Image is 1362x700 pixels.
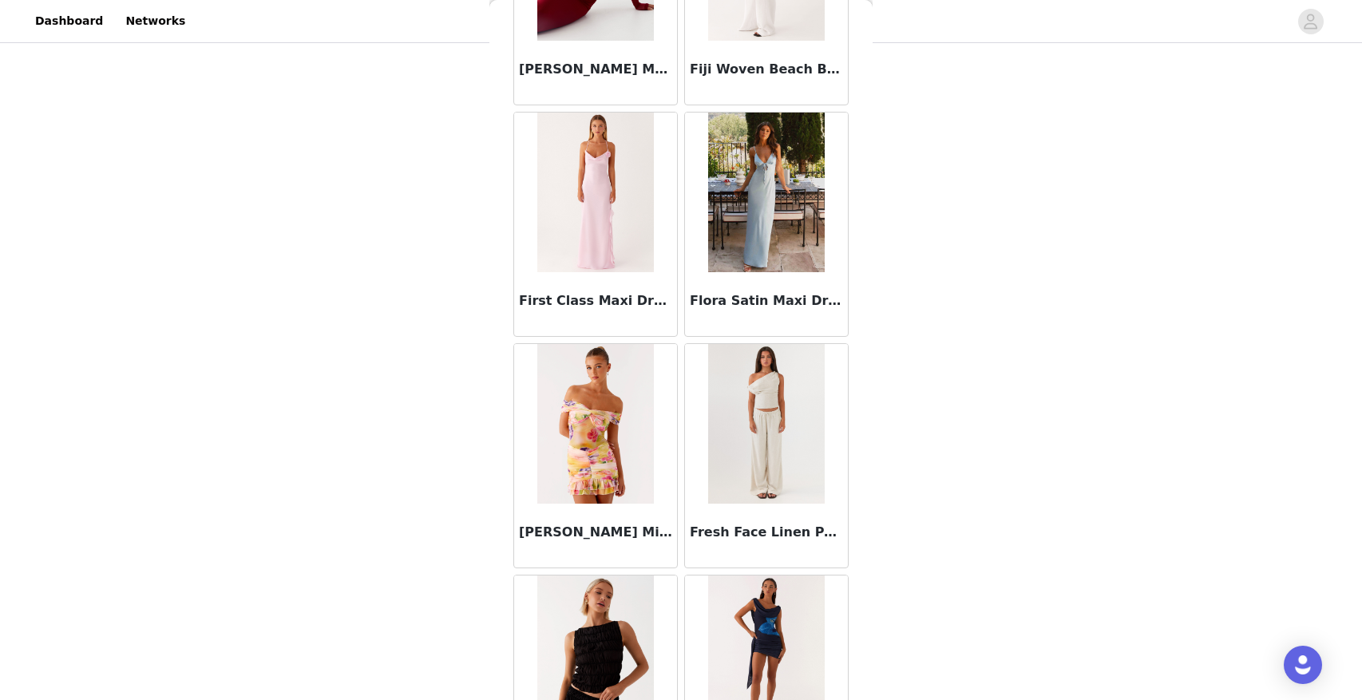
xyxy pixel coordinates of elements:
img: Fresh Face Linen Pants - Oatmeal [708,344,824,504]
h3: Fresh Face Linen Pants - Oatmeal [690,523,843,542]
h3: Fiji Woven Beach Bag - Multi [690,60,843,79]
a: Networks [116,3,195,39]
h3: Flora Satin Maxi Dress - Ice Blue [690,291,843,310]
div: Open Intercom Messenger [1284,646,1322,684]
h3: First Class Maxi Dress - Pink [519,291,672,310]
div: avatar [1303,9,1318,34]
img: Flora Satin Maxi Dress - Ice Blue [708,113,824,272]
h3: [PERSON_NAME] Mini Dress - Sunburst Floral [519,523,672,542]
a: Dashboard [26,3,113,39]
img: First Class Maxi Dress - Pink [537,113,653,272]
h3: [PERSON_NAME] Maxi Dress - Cherry Red [519,60,672,79]
img: Frances Mini Dress - Sunburst Floral [537,344,653,504]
